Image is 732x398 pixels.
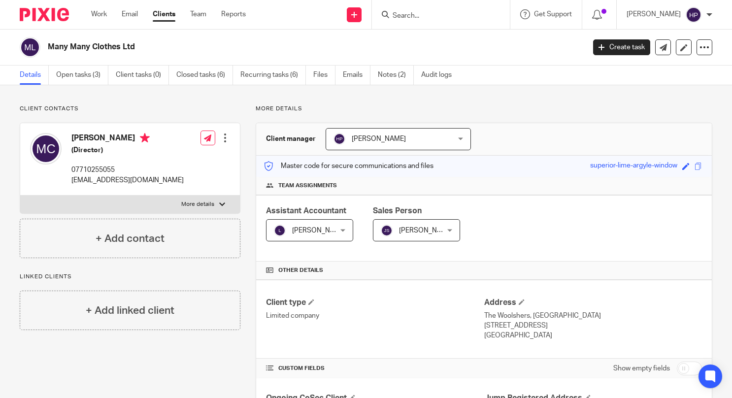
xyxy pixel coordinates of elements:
[534,11,572,18] span: Get Support
[20,37,40,58] img: svg%3E
[240,66,306,85] a: Recurring tasks (6)
[71,133,184,145] h4: [PERSON_NAME]
[381,225,393,236] img: svg%3E
[266,311,484,321] p: Limited company
[20,8,69,21] img: Pixie
[86,303,174,318] h4: + Add linked client
[190,9,206,19] a: Team
[153,9,175,19] a: Clients
[30,133,62,165] img: svg%3E
[613,364,670,373] label: Show empty fields
[48,42,472,52] h2: Many Many Clothes Ltd
[373,207,422,215] span: Sales Person
[256,105,712,113] p: More details
[71,165,184,175] p: 07710255055
[378,66,414,85] a: Notes (2)
[274,225,286,236] img: svg%3E
[333,133,345,145] img: svg%3E
[122,9,138,19] a: Email
[593,39,650,55] a: Create task
[278,182,337,190] span: Team assignments
[140,133,150,143] i: Primary
[266,207,346,215] span: Assistant Accountant
[266,298,484,308] h4: Client type
[71,175,184,185] p: [EMAIL_ADDRESS][DOMAIN_NAME]
[20,273,240,281] p: Linked clients
[264,161,433,171] p: Master code for secure communications and files
[266,365,484,372] h4: CUSTOM FIELDS
[421,66,459,85] a: Audit logs
[590,161,677,172] div: superior-lime-argyle-window
[266,134,316,144] h3: Client manager
[627,9,681,19] p: [PERSON_NAME]
[20,66,49,85] a: Details
[343,66,370,85] a: Emails
[56,66,108,85] a: Open tasks (3)
[399,227,453,234] span: [PERSON_NAME]
[221,9,246,19] a: Reports
[686,7,701,23] img: svg%3E
[91,9,107,19] a: Work
[292,227,352,234] span: [PERSON_NAME] V
[313,66,335,85] a: Files
[176,66,233,85] a: Closed tasks (6)
[352,135,406,142] span: [PERSON_NAME]
[181,200,214,208] p: More details
[484,298,702,308] h4: Address
[116,66,169,85] a: Client tasks (0)
[71,145,184,155] h5: (Director)
[484,331,702,340] p: [GEOGRAPHIC_DATA]
[484,321,702,331] p: [STREET_ADDRESS]
[96,231,165,246] h4: + Add contact
[20,105,240,113] p: Client contacts
[392,12,480,21] input: Search
[278,266,323,274] span: Other details
[484,311,702,321] p: The Woolshers, [GEOGRAPHIC_DATA]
